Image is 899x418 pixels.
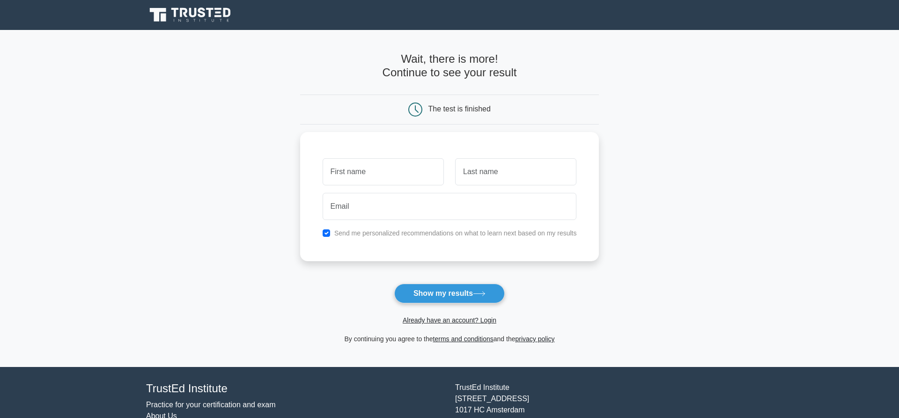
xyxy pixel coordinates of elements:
div: The test is finished [428,105,491,113]
a: Practice for your certification and exam [146,401,276,409]
input: Email [323,193,577,220]
label: Send me personalized recommendations on what to learn next based on my results [334,229,577,237]
h4: TrustEd Institute [146,382,444,396]
a: terms and conditions [433,335,494,343]
button: Show my results [394,284,505,303]
a: privacy policy [516,335,555,343]
input: Last name [455,158,576,185]
input: First name [323,158,444,185]
h4: Wait, there is more! Continue to see your result [300,52,599,80]
a: Already have an account? Login [403,316,496,324]
div: By continuing you agree to the and the [295,333,605,345]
